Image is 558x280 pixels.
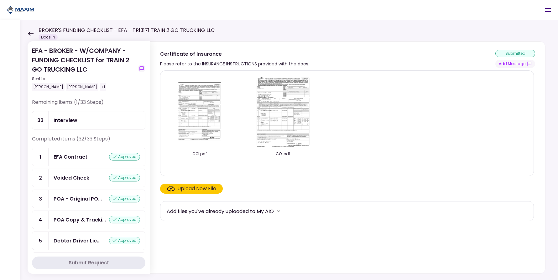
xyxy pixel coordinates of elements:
[6,5,34,15] img: Partner icon
[160,50,309,58] div: Certificate of Insurance
[69,259,109,267] div: Submit Request
[109,237,140,244] div: approved
[100,83,106,91] div: +1
[32,211,145,229] a: 4POA Copy & Tracking Receiptapproved
[32,190,49,208] div: 3
[54,237,101,245] div: Debtor Driver License
[274,206,283,216] button: more
[32,99,145,111] div: Remaining items (1/33 Steps)
[32,148,145,166] a: 1EFA Contractapproved
[32,211,49,229] div: 4
[32,148,49,166] div: 1
[160,60,309,68] div: Please refer to the INSURANCE INSTRUCTIONS provided with the docs.
[66,83,98,91] div: [PERSON_NAME]
[495,50,535,57] div: submitted
[32,83,65,91] div: [PERSON_NAME]
[32,257,145,269] button: Submit Request
[32,135,145,148] div: Completed items (32/33 Steps)
[32,232,145,250] a: 5Debtor Driver Licenseapproved
[32,169,49,187] div: 2
[109,195,140,202] div: approved
[160,184,223,194] span: Click here to upload the required document
[54,195,102,203] div: POA - Original POA (not CA or GA)
[39,34,58,40] div: Docs In
[167,151,232,157] div: COI.pdf
[32,76,135,82] div: Sent to:
[54,174,89,182] div: Voided Check
[32,111,145,130] a: 33Interview
[32,46,135,91] div: EFA - BROKER - W/COMPANY - FUNDING CHECKLIST for TRAIN 2 GO TRUCKING LLC
[150,41,545,274] div: Certificate of InsurancePlease refer to the INSURANCE INSTRUCTIONS provided with the docs.submitt...
[109,174,140,181] div: approved
[177,185,216,192] div: Upload New File
[32,190,145,208] a: 3POA - Original POA (not CA or GA)approved
[138,65,145,72] button: show-messages
[109,216,140,223] div: approved
[167,207,274,215] div: Add files you've already uploaded to My AIO
[54,216,106,224] div: POA Copy & Tracking Receipt
[540,3,555,18] button: Open menu
[495,60,535,68] button: show-messages
[54,153,87,161] div: EFA Contract
[32,169,145,187] a: 2Voided Checkapproved
[54,116,77,124] div: Interview
[32,232,49,250] div: 5
[109,153,140,160] div: approved
[32,252,145,271] a: 6Debtor Referencesapproved
[39,27,215,34] h1: BROKER'S FUNDING CHECKLIST - EFA - TR13171 TRAIN 2 GO TRUCKING LLC
[32,111,49,129] div: 33
[250,151,316,157] div: COI.pdf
